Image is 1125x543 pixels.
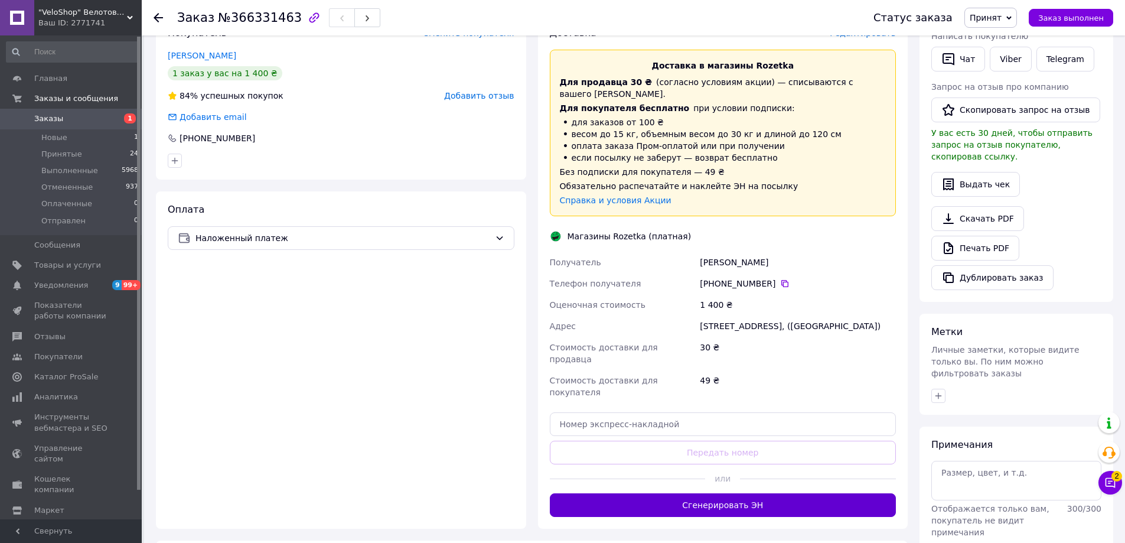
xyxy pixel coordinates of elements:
[550,412,896,436] input: Номер экспресс-накладной
[830,28,896,38] span: Редактировать
[41,149,82,160] span: Принятые
[168,66,282,80] div: 1 заказ у вас на 1 400 ₴
[34,300,109,321] span: Показатели работы компании
[931,97,1100,122] button: Скопировать запрос на отзыв
[134,216,138,226] span: 0
[550,279,641,288] span: Телефон получателя
[560,128,886,140] li: весом до 15 кг, объемным весом до 30 кг и длиной до 120 см
[1111,471,1122,482] span: 2
[705,473,740,485] span: или
[550,376,658,397] span: Стоимость доставки для покупателя
[1098,471,1122,495] button: Чат с покупателем2
[550,343,658,364] span: Стоимость доставки для продавца
[931,439,993,450] span: Примечания
[180,91,198,100] span: 84%
[560,102,886,114] div: при условии подписки:
[34,352,83,362] span: Покупатели
[444,91,514,100] span: Добавить отзыв
[931,345,1080,378] span: Личные заметки, которые видите только вы. По ним можно фильтровать заказы
[34,73,67,84] span: Главная
[195,232,490,245] span: Наложенный платеж
[178,132,256,144] div: [PHONE_NUMBER]
[560,76,886,100] div: (согласно условиям акции) — списываются с вашего [PERSON_NAME].
[697,337,898,370] div: 30 ₴
[873,12,953,24] div: Статус заказа
[560,116,886,128] li: для заказов от 100 ₴
[34,280,88,291] span: Уведомления
[560,152,886,164] li: если посылку не заберут — возврат бесплатно
[34,443,109,464] span: Управление сайтом
[134,199,138,209] span: 0
[550,321,576,331] span: Адрес
[34,113,63,124] span: Заказы
[167,111,248,123] div: Добавить email
[931,326,963,337] span: Метки
[41,199,92,209] span: Оплаченные
[122,280,141,290] span: 99+
[565,230,694,242] div: Магазины Rozetka (платная)
[697,370,898,403] div: 49 ₴
[697,252,898,273] div: [PERSON_NAME]
[560,77,653,87] span: Для продавца 30 ₴
[34,331,66,342] span: Отзывы
[34,412,109,433] span: Инструменты вебмастера и SEO
[560,196,671,205] a: Справка и условия Акции
[560,180,886,192] div: Обязательно распечатайте и наклейте ЭН на посылку
[970,13,1002,22] span: Принят
[34,505,64,516] span: Маркет
[178,111,248,123] div: Добавить email
[122,165,138,176] span: 5968
[1029,9,1113,27] button: Заказ выполнен
[34,93,118,104] span: Заказы и сообщения
[34,392,78,402] span: Аналитика
[700,278,896,290] div: [PHONE_NUMBER]
[550,493,896,517] button: Сгенерировать ЭН
[931,265,1054,290] button: Дублировать заказ
[41,216,86,226] span: Отправлен
[931,206,1024,231] a: Скачать PDF
[931,82,1069,92] span: Запрос на отзыв про компанию
[168,204,204,215] span: Оплата
[134,132,138,143] span: 1
[1067,504,1101,513] span: 300 / 300
[124,113,136,123] span: 1
[154,12,163,24] div: Вернуться назад
[931,31,1028,41] span: Написать покупателю
[112,280,122,290] span: 9
[218,11,302,25] span: №366331463
[34,372,98,382] span: Каталог ProSale
[550,300,646,310] span: Оценочная стоимость
[697,294,898,316] div: 1 400 ₴
[931,172,1020,197] button: Выдать чек
[168,27,227,38] span: Покупатель
[41,182,93,193] span: Отмененные
[34,474,109,495] span: Кошелек компании
[560,166,886,178] div: Без подписки для покупателя — 49 ₴
[177,11,214,25] span: Заказ
[931,236,1019,261] a: Печать PDF
[168,51,236,60] a: [PERSON_NAME]
[651,61,794,70] span: Доставка в магазины Rozetka
[1036,47,1094,71] a: Telegram
[931,47,985,71] button: Чат
[931,128,1093,161] span: У вас есть 30 дней, чтобы отправить запрос на отзыв покупателю, скопировав ссылку.
[38,18,142,28] div: Ваш ID: 2771741
[168,90,283,102] div: успешных покупок
[697,316,898,337] div: [STREET_ADDRESS], ([GEOGRAPHIC_DATA])
[550,27,596,38] span: Доставка
[560,103,690,113] span: Для покупателя бесплатно
[990,47,1031,71] a: Viber
[38,7,127,18] span: "VeloShop" Велотовары и активный отдых
[550,258,601,267] span: Получатель
[560,140,886,152] li: оплата заказа Пром-оплатой или при получении
[41,132,67,143] span: Новые
[34,240,80,251] span: Сообщения
[1038,14,1104,22] span: Заказ выполнен
[41,165,98,176] span: Выполненные
[6,41,139,63] input: Поиск
[130,149,138,160] span: 24
[931,504,1049,537] span: Отображается только вам, покупатель не видит примечания
[126,182,138,193] span: 937
[34,260,101,271] span: Товары и услуги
